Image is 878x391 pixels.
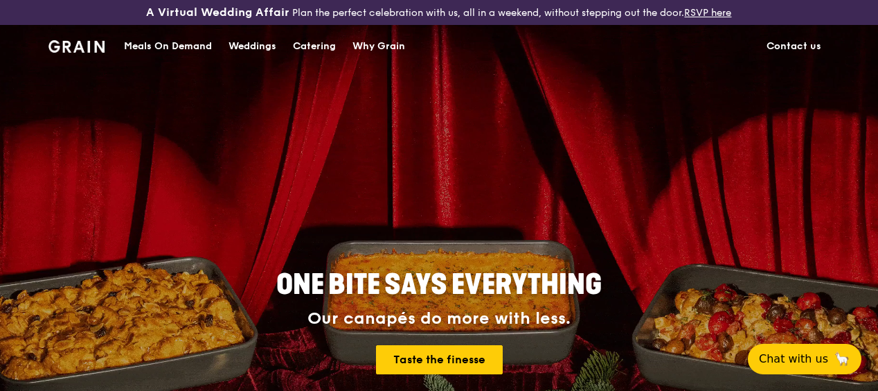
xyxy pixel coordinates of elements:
a: Catering [285,26,344,67]
div: Catering [293,26,336,67]
button: Chat with us🦙 [748,344,861,374]
div: Weddings [229,26,276,67]
a: RSVP here [684,7,731,19]
a: Contact us [758,26,830,67]
a: Taste the finesse [376,345,503,374]
a: Weddings [220,26,285,67]
div: Why Grain [352,26,405,67]
h3: A Virtual Wedding Affair [146,6,289,19]
span: ONE BITE SAYS EVERYTHING [276,268,602,302]
div: Our canapés do more with less. [190,309,688,329]
div: Meals On Demand [124,26,212,67]
span: Chat with us [759,351,828,367]
span: 🦙 [834,351,850,367]
img: Grain [48,40,105,53]
div: Plan the perfect celebration with us, all in a weekend, without stepping out the door. [146,6,731,19]
a: Why Grain [344,26,413,67]
a: GrainGrain [48,24,105,66]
